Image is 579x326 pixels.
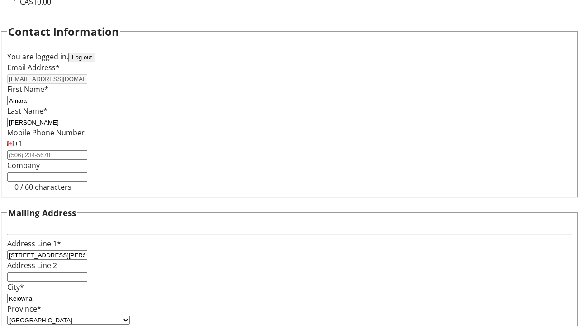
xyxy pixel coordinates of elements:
label: First Name* [7,84,48,94]
label: Address Line 2 [7,260,57,270]
input: City [7,294,87,303]
label: Mobile Phone Number [7,128,85,138]
label: Province* [7,304,41,314]
label: Email Address* [7,62,60,72]
label: Company [7,160,40,170]
button: Log out [68,53,95,62]
label: City* [7,282,24,292]
input: Address [7,250,87,260]
label: Address Line 1* [7,239,61,249]
h3: Mailing Address [8,206,76,219]
label: Last Name* [7,106,47,116]
input: (506) 234-5678 [7,150,87,160]
tr-character-limit: 0 / 60 characters [14,182,71,192]
h2: Contact Information [8,24,119,40]
div: You are logged in. [7,51,572,62]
